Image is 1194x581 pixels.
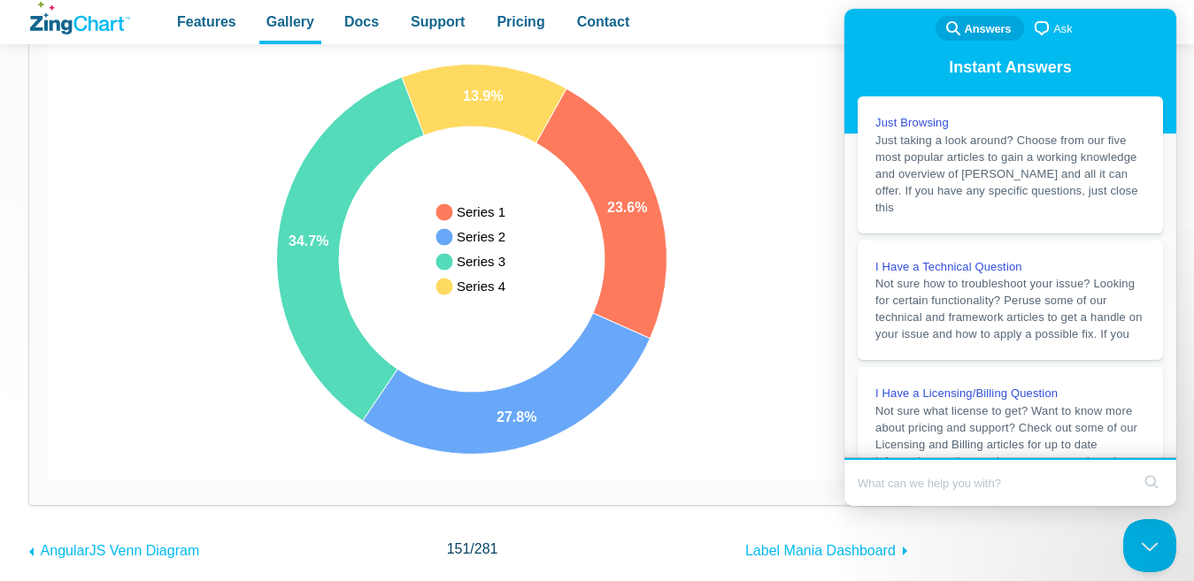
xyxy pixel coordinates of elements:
[411,10,465,34] span: Support
[745,534,915,562] a: Label Mania Dashboard
[447,537,498,561] span: /
[1123,519,1176,572] iframe: Help Scout Beacon - Close
[745,543,896,558] span: Label Mania Dashboard
[30,2,130,34] a: ZingChart Logo. Click to return to the homepage
[844,9,1176,506] iframe: Help Scout Beacon - Live Chat, Contact Form, and Knowledge Base
[266,10,314,34] span: Gallery
[344,10,379,34] span: Docs
[577,10,630,34] span: Contact
[497,10,544,34] span: Pricing
[28,534,199,562] a: AngularJS Venn Diagram
[447,541,471,556] span: 151
[41,543,200,558] span: AngularJS Venn Diagram
[177,10,236,34] span: Features
[474,541,498,556] span: 281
